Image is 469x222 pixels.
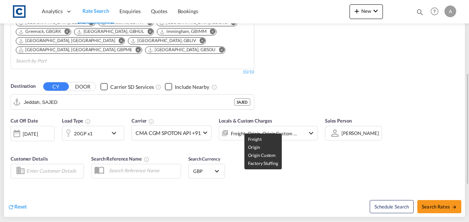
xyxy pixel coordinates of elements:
input: Enter Customer Details [26,166,81,177]
div: SAJED [234,98,250,106]
span: Search Reference Name [91,156,149,162]
div: Press delete to remove this chip. [18,29,63,35]
span: Rate Search [82,8,109,14]
button: Remove [214,47,225,54]
span: Cut Off Date [11,118,38,124]
input: Search by Port [24,97,234,108]
div: Press delete to remove this chip. [18,47,134,53]
div: [DATE] [23,131,38,137]
span: Help [428,5,441,18]
span: Bookings [178,8,198,14]
div: London Gateway Port, GBLGP [18,38,115,44]
md-icon: icon-plus 400-fg [352,7,361,15]
md-chips-wrap: Chips container. Use arrow keys to select chips. [15,17,250,67]
md-icon: icon-arrow-right [452,204,457,210]
md-icon: icon-chevron-down [110,129,122,138]
span: Search Currency [188,156,220,162]
md-checkbox: Checkbox No Ink [100,83,154,90]
button: Note: By default Schedule search will only considerorigin ports, destination ports and cut off da... [370,200,414,213]
div: Immingham, GBIMM [159,29,206,35]
div: Press delete to remove this chip. [77,29,146,35]
button: Remove [195,38,206,45]
div: Portsmouth, HAM, GBPME [18,47,132,53]
button: Search Ratesicon-arrow-right [417,200,461,213]
div: [DATE] [11,126,55,141]
button: Remove [205,29,216,36]
div: Press delete to remove this chip. [130,38,197,44]
span: Search Rates [422,204,457,210]
div: 20GP x1 [74,128,93,139]
span: Load Type [62,118,91,124]
span: Reset [14,203,27,210]
md-input-container: Jeddah, SAJED [11,95,254,109]
md-checkbox: Checkbox No Ink [165,83,209,90]
div: Greenock, GBGRK [18,29,61,35]
span: Freight Origin Origin Custom Factory Stuffing [248,136,278,166]
div: Help [428,5,444,18]
div: [PERSON_NAME] [341,130,379,136]
div: Include Nearby [175,83,209,91]
md-select: Select Currency: £ GBPUnited Kingdom Pound [192,166,221,176]
div: 20GP x1icon-chevron-down [62,126,124,140]
div: Hull, GBHUL [77,29,144,35]
div: Press delete to remove this chip. [159,29,208,35]
md-datepicker: Select [11,140,16,150]
button: Remove [60,29,71,36]
div: icon-magnify [416,8,424,19]
md-select: Sales Person: Alfie Kybert [341,128,380,138]
input: Chips input. [16,55,85,67]
span: Carrier [132,118,154,124]
div: Press delete to remove this chip. [18,38,117,44]
span: Customer Details [11,156,48,162]
div: Press delete to remove this chip. [148,47,217,53]
div: icon-refreshReset [8,203,27,211]
div: Liverpool, GBLIV [130,38,196,44]
span: Sales Person [325,118,352,124]
div: Carrier SD Services [110,83,154,91]
span: CMA CGM SPOTON API +91 [136,129,201,137]
button: Remove [131,47,142,54]
div: A [444,5,456,17]
md-icon: icon-refresh [8,204,14,210]
button: Remove [143,29,154,36]
button: DOOR [70,83,96,91]
span: Locals & Custom Charges [219,118,272,124]
div: Freight Origin Origin Custom Factory Stuffingicon-chevron-down [219,126,318,140]
span: Enquiries [119,8,141,14]
md-icon: icon-magnify [416,8,424,16]
div: Freight Origin Origin Custom Factory Stuffing [231,128,298,139]
button: CY [43,82,69,91]
span: Destination [11,83,36,90]
span: Quotes [151,8,167,14]
input: Search Reference Name [105,165,181,176]
div: Southampton, GBSOU [148,47,216,53]
md-icon: Unchecked: Ignores neighbouring ports when fetching rates.Checked : Includes neighbouring ports w... [211,84,217,90]
img: 1fdb9190129311efbfaf67cbb4249bed.jpeg [11,3,27,20]
button: Remove [114,38,125,45]
md-icon: The selected Trucker/Carrierwill be displayed in the rate results If the rates are from another f... [148,118,154,124]
md-icon: icon-information-outline [85,118,91,124]
md-icon: Your search will be saved by the below given name [144,157,149,162]
md-icon: icon-chevron-down [371,7,380,15]
div: 10/10 [243,69,254,75]
span: New [352,8,380,14]
button: icon-plus 400-fgNewicon-chevron-down [350,4,383,19]
span: Analytics [42,8,63,15]
md-icon: icon-chevron-down [307,129,315,138]
md-icon: Unchecked: Search for CY (Container Yard) services for all selected carriers.Checked : Search for... [155,84,161,90]
span: GBP [193,168,214,174]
